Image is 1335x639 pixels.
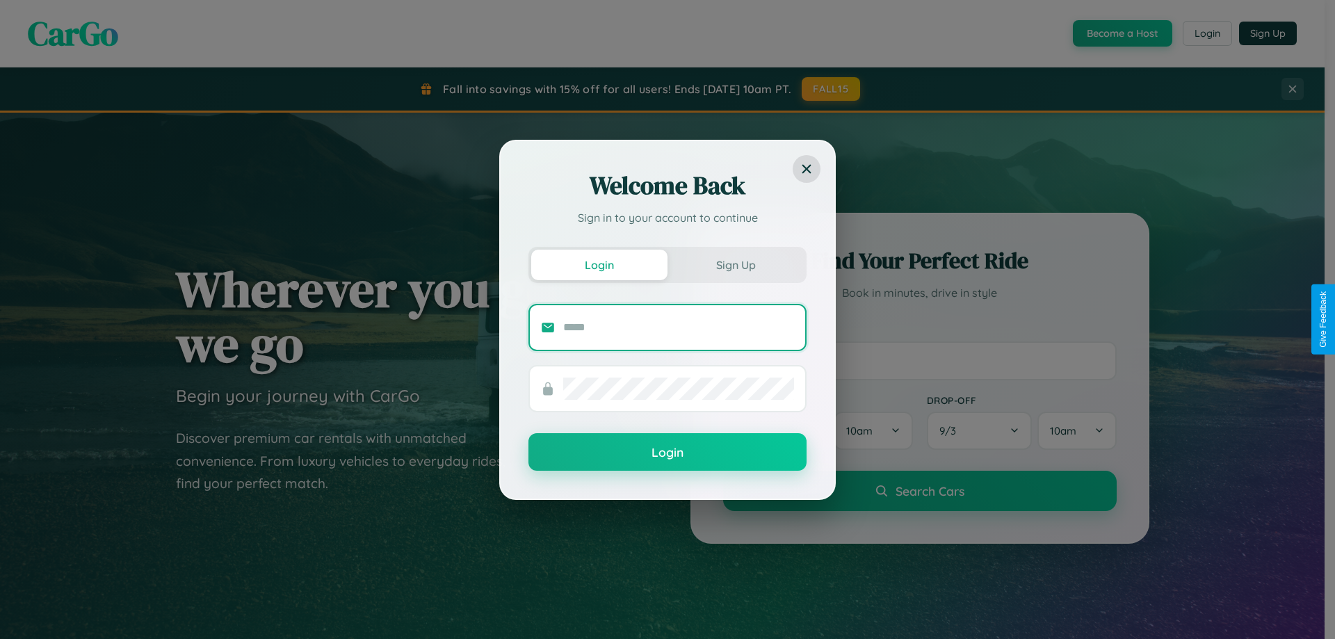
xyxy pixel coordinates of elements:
[528,433,807,471] button: Login
[667,250,804,280] button: Sign Up
[531,250,667,280] button: Login
[528,209,807,226] p: Sign in to your account to continue
[1318,291,1328,348] div: Give Feedback
[528,169,807,202] h2: Welcome Back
